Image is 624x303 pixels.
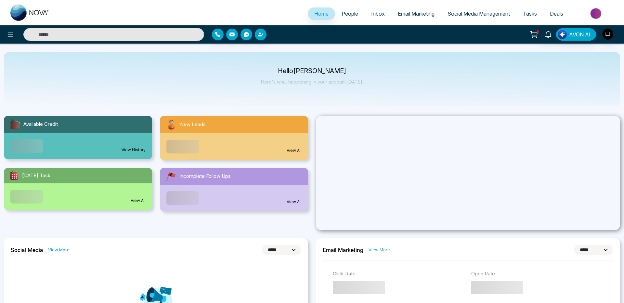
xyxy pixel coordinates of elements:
span: Tasks [523,10,537,17]
a: View History [122,147,146,153]
a: People [335,7,365,20]
h2: Email Marketing [323,247,363,253]
a: Tasks [516,7,543,20]
a: View More [48,247,70,253]
img: Lead Flow [558,30,567,39]
p: Here's what happening in your account [DATE]. [261,79,363,85]
img: availableCredit.svg [9,118,21,130]
h2: Social Media [11,247,43,253]
a: Email Marketing [391,7,441,20]
span: AVON AI [569,31,591,38]
a: Incomplete Follow UpsView All [156,168,312,211]
button: AVON AI [556,28,596,41]
span: People [342,10,358,17]
p: Open Rate [471,270,603,278]
a: New LeadsView All [156,116,312,160]
a: View All [287,199,302,205]
img: newLeads.svg [165,118,177,131]
img: Market-place.gif [573,6,620,21]
a: Social Media Management [441,7,516,20]
span: Email Marketing [398,10,435,17]
span: Deals [550,10,563,17]
span: Incomplete Follow Ups [179,173,231,180]
p: Hello [PERSON_NAME] [261,68,363,74]
span: Available Credit [23,121,58,128]
img: Nova CRM Logo [10,5,49,21]
span: Inbox [371,10,385,17]
span: New Leads [180,121,206,128]
img: todayTask.svg [9,170,19,181]
a: View All [287,148,302,153]
a: Inbox [365,7,391,20]
p: Click Rate [333,270,465,278]
img: User Avatar [602,29,613,40]
span: [DATE] Task [22,172,50,179]
span: Home [314,10,329,17]
span: Social Media Management [448,10,510,17]
a: View More [369,247,390,253]
a: View All [131,198,146,204]
a: Deals [543,7,570,20]
img: followUps.svg [165,170,177,182]
a: Home [308,7,335,20]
